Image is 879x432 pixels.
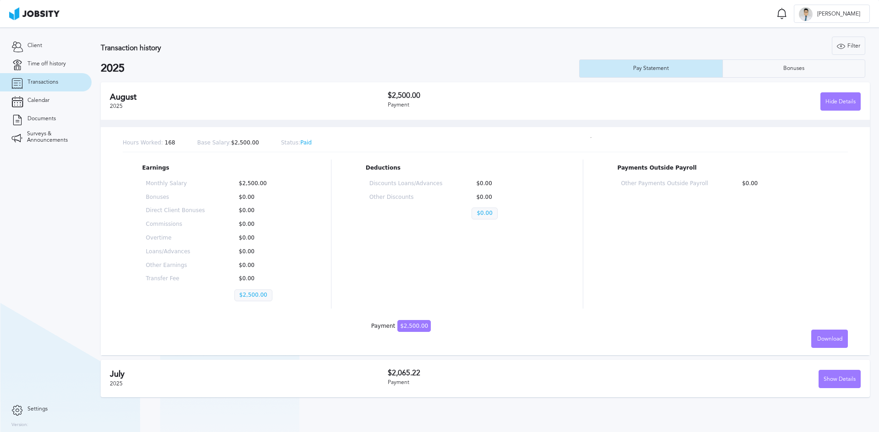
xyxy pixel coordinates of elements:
div: Pay Statement [629,65,673,72]
span: 2025 [110,380,123,387]
p: $0.00 [234,221,293,228]
p: $0.00 [738,181,825,187]
p: Commissions [146,221,205,228]
p: Other Discounts [369,194,443,201]
p: $0.00 [234,276,293,282]
button: Download [811,330,848,348]
button: Show Details [819,370,861,388]
span: 2025 [110,103,123,109]
p: Discounts Loans/Advances [369,181,443,187]
span: Calendar [27,97,49,104]
h2: 2025 [101,62,579,75]
span: Documents [27,116,56,122]
p: Transfer Fee [146,276,205,282]
p: $2,500.00 [234,181,293,187]
div: Show Details [819,370,860,389]
p: $0.00 [234,249,293,255]
div: Payment [371,323,431,330]
p: $0.00 [234,262,293,269]
button: Filter [832,37,865,55]
p: Direct Client Bonuses [146,208,205,214]
span: Status: [281,139,300,146]
p: $0.00 [472,208,497,219]
span: Download [817,336,842,342]
span: Settings [27,406,48,412]
span: Hours Worked: [123,139,163,146]
p: $0.00 [234,235,293,241]
div: Bonuses [779,65,809,72]
label: Version: [11,422,28,428]
h3: $2,500.00 [388,91,624,100]
span: Transactions [27,79,58,85]
img: ab4bad089aa723f57921c736e9817d99.png [9,7,60,20]
p: Paid [281,140,312,146]
span: Client [27,43,42,49]
h2: August [110,92,388,102]
p: Deductions [366,165,548,171]
button: Hide Details [820,92,861,111]
p: Earnings [142,165,297,171]
h3: Transaction history [101,44,519,52]
span: Base Salary: [197,139,231,146]
p: $2,500.00 [197,140,259,146]
div: Payment [388,379,624,386]
p: Other Payments Outside Payroll [621,181,708,187]
div: Hide Details [821,93,860,111]
span: Surveys & Announcements [27,131,80,144]
p: $0.00 [472,194,545,201]
p: $2,500.00 [234,289,272,301]
p: Overtime [146,235,205,241]
span: [PERSON_NAME] [813,11,865,17]
h3: $2,065.22 [388,369,624,377]
button: Bonuses [722,59,866,78]
div: Payment [388,102,624,108]
p: Bonuses [146,194,205,201]
p: Payments Outside Payroll [617,165,828,171]
p: Loans/Advances [146,249,205,255]
button: D[PERSON_NAME] [794,5,870,23]
span: Time off history [27,61,66,67]
div: D [799,7,813,21]
p: Monthly Salary [146,181,205,187]
p: $0.00 [234,194,293,201]
p: $0.00 [234,208,293,214]
p: Other Earnings [146,262,205,269]
button: Pay Statement [579,59,722,78]
p: $0.00 [472,181,545,187]
div: Filter [832,37,865,55]
p: 168 [123,140,175,146]
h2: July [110,369,388,379]
span: $2,500.00 [397,320,431,332]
